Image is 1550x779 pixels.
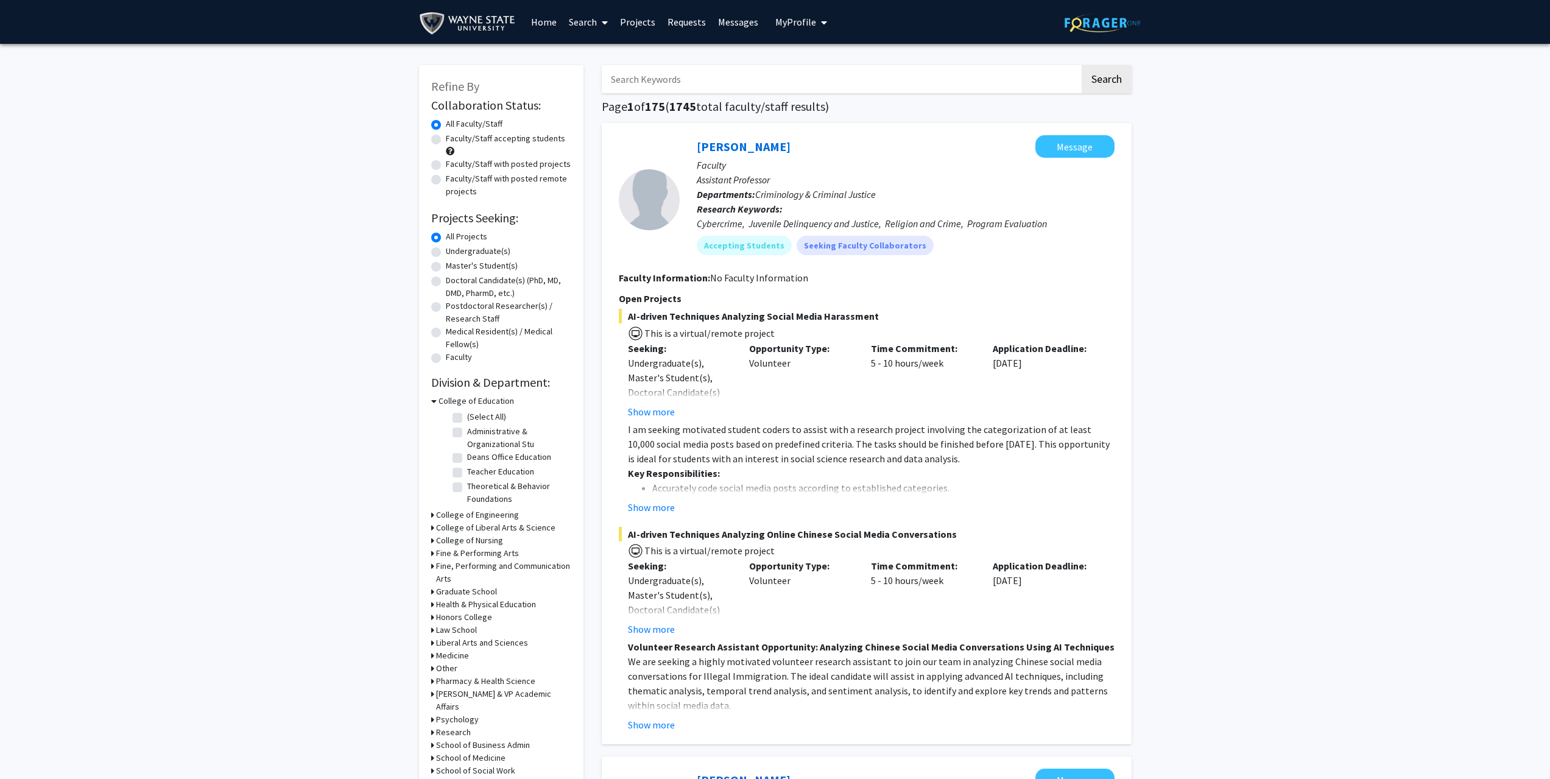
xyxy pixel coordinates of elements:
[619,291,1115,306] p: Open Projects
[749,341,853,356] p: Opportunity Type:
[439,395,514,407] h3: College of Education
[628,341,731,356] p: Seeking:
[436,739,530,752] h3: School of Business Admin
[871,341,974,356] p: Time Commitment:
[862,559,984,636] div: 5 - 10 hours/week
[436,611,492,624] h3: Honors College
[984,341,1105,419] div: [DATE]
[446,325,571,351] label: Medical Resident(s) / Medical Fellow(s)
[467,411,506,423] label: (Select All)
[993,559,1096,573] p: Application Deadline:
[619,527,1115,541] span: AI-driven Techniques Analyzing Online Chinese Social Media Conversations
[628,641,1115,653] strong: Volunteer Research Assistant Opportunity: Analyzing Chinese Social Media Conversations Using AI T...
[436,662,457,675] h3: Other
[436,752,506,764] h3: School of Medicine
[1035,135,1115,158] button: Message Siying Guo
[446,245,510,258] label: Undergraduate(s)
[740,559,862,636] div: Volunteer
[628,404,675,419] button: Show more
[436,713,479,726] h3: Psychology
[467,480,568,506] label: Theoretical & Behavior Foundations
[436,509,519,521] h3: College of Engineering
[436,624,477,636] h3: Law School
[697,203,783,215] b: Research Keywords:
[862,341,984,419] div: 5 - 10 hours/week
[628,559,731,573] p: Seeking:
[419,10,521,37] img: Wayne State University Logo
[669,99,696,114] span: 1745
[628,422,1115,466] p: I am seeking motivated student coders to assist with a research project involving the categorizat...
[602,65,1080,93] input: Search Keywords
[446,351,472,364] label: Faculty
[984,559,1105,636] div: [DATE]
[467,451,551,464] label: Deans Office Education
[446,274,571,300] label: Doctoral Candidate(s) (PhD, MD, DMD, PharmD, etc.)
[797,236,934,255] mat-chip: Seeking Faculty Collaborators
[652,481,1115,495] li: Accurately code social media posts according to established categories.
[710,272,808,284] span: No Faculty Information
[1082,65,1132,93] button: Search
[712,1,764,43] a: Messages
[749,559,853,573] p: Opportunity Type:
[697,139,791,154] a: [PERSON_NAME]
[628,654,1115,713] p: We are seeking a highly motivated volunteer research assistant to join our team in analyzing Chin...
[436,636,528,649] h3: Liberal Arts and Sciences
[619,309,1115,323] span: AI-driven Techniques Analyzing Social Media Harassment
[446,158,571,171] label: Faculty/Staff with posted projects
[602,99,1132,114] h1: Page of ( total faculty/staff results)
[645,99,665,114] span: 175
[628,467,720,479] strong: Key Responsibilities:
[431,375,571,390] h2: Division & Department:
[993,341,1096,356] p: Application Deadline:
[446,118,502,130] label: All Faculty/Staff
[628,356,731,429] div: Undergraduate(s), Master's Student(s), Doctoral Candidate(s) (PhD, MD, DMD, PharmD, etc.)
[436,598,536,611] h3: Health & Physical Education
[436,560,571,585] h3: Fine, Performing and Communication Arts
[467,425,568,451] label: Administrative & Organizational Stu
[643,327,775,339] span: This is a virtual/remote project
[9,724,52,770] iframe: Chat
[436,521,555,534] h3: College of Liberal Arts & Science
[446,230,487,243] label: All Projects
[628,573,731,646] div: Undergraduate(s), Master's Student(s), Doctoral Candidate(s) (PhD, MD, DMD, PharmD, etc.)
[643,545,775,557] span: This is a virtual/remote project
[697,236,792,255] mat-chip: Accepting Students
[697,158,1115,172] p: Faculty
[446,132,565,145] label: Faculty/Staff accepting students
[740,341,862,419] div: Volunteer
[775,16,816,28] span: My Profile
[661,1,712,43] a: Requests
[436,585,497,598] h3: Graduate School
[436,649,469,662] h3: Medicine
[755,188,876,200] span: Criminology & Criminal Justice
[697,216,1115,231] div: Cybercrime, Juvenile Delinquency and Justice, Religion and Crime, Program Evaluation
[525,1,563,43] a: Home
[431,79,479,94] span: Refine By
[446,259,518,272] label: Master's Student(s)
[431,98,571,113] h2: Collaboration Status:
[467,465,534,478] label: Teacher Education
[614,1,661,43] a: Projects
[619,272,710,284] b: Faculty Information:
[871,559,974,573] p: Time Commitment:
[627,99,634,114] span: 1
[697,172,1115,187] p: Assistant Professor
[628,622,675,636] button: Show more
[628,717,675,732] button: Show more
[436,534,503,547] h3: College of Nursing
[436,547,519,560] h3: Fine & Performing Arts
[446,300,571,325] label: Postdoctoral Researcher(s) / Research Staff
[436,764,515,777] h3: School of Social Work
[563,1,614,43] a: Search
[697,188,755,200] b: Departments:
[1065,13,1141,32] img: ForagerOne Logo
[436,726,471,739] h3: Research
[431,211,571,225] h2: Projects Seeking:
[628,500,675,515] button: Show more
[436,675,535,688] h3: Pharmacy & Health Science
[446,172,571,198] label: Faculty/Staff with posted remote projects
[436,688,571,713] h3: [PERSON_NAME] & VP Academic Affairs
